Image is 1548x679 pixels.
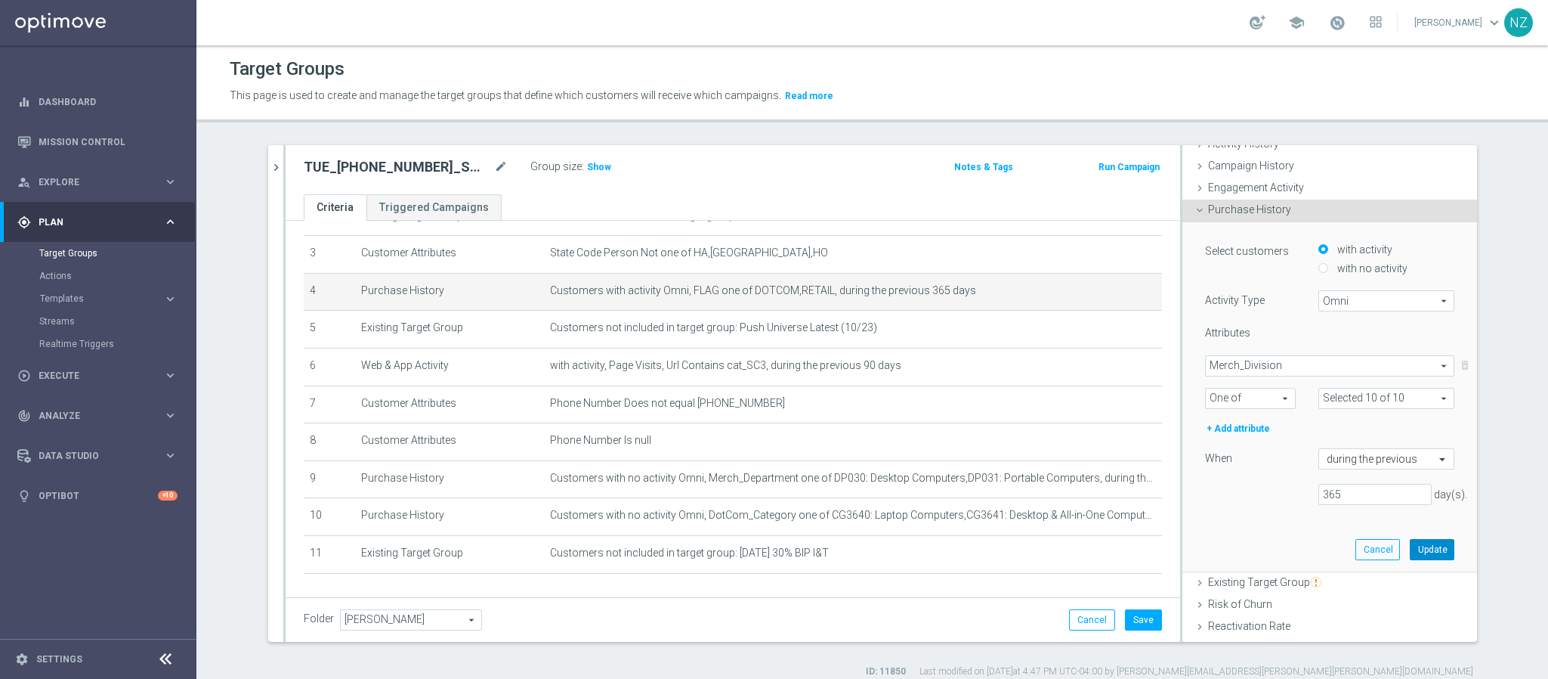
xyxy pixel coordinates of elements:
a: Realtime Triggers [39,338,157,350]
i: mode_edit [494,158,508,176]
span: State Code Person Not one of HA,[GEOGRAPHIC_DATA],HO [550,246,828,259]
td: Web & App Activity [355,348,544,386]
button: track_changes Analyze keyboard_arrow_right [17,410,178,422]
a: [PERSON_NAME]keyboard_arrow_down [1413,11,1504,34]
button: Save [1125,609,1162,631]
span: Templates [40,294,148,303]
div: Optibot [17,476,178,516]
a: Mission Control [39,122,178,162]
td: 11 [304,535,355,573]
button: Cancel [1069,609,1115,631]
div: Explore [17,175,163,189]
span: with activity, Page Visits, Url Contains cat_SC3, during the previous 90 days [550,359,901,372]
td: Purchase History [355,460,544,498]
a: Settings [36,655,82,664]
i: equalizer [17,95,31,109]
i: keyboard_arrow_right [163,408,178,423]
label: with activity [1333,243,1392,256]
span: Reactivation Rate [1208,620,1290,632]
td: Existing Target Group [355,311,544,349]
button: Data Studio keyboard_arrow_right [17,450,178,462]
i: gps_fixed [17,215,31,229]
button: Notes & Tags [953,159,1015,175]
i: track_changes [17,409,31,423]
i: chevron_right [269,160,283,175]
i: keyboard_arrow_right [163,448,178,463]
button: Templates keyboard_arrow_right [39,293,178,305]
span: Execute [39,371,163,380]
span: Risk of Churn [1208,598,1272,610]
span: Customers with no activity Omni, DotCom_Category one of CG3640: Laptop Computers,CG3641: Desktop ... [550,509,1156,522]
a: Target Groups [39,247,157,259]
div: +10 [158,491,178,501]
div: Actions [39,265,195,287]
span: Engagement Activity [1208,181,1304,194]
label: with no activity [1333,262,1407,275]
div: lightbulb Optibot +10 [17,490,178,502]
span: This page is used to create and manage the target groups that define which customers will receive... [230,89,781,101]
a: Criteria [304,194,366,221]
div: Realtime Triggers [39,333,195,355]
label: Attributes [1205,326,1250,339]
h1: Target Groups [230,58,345,80]
i: person_search [17,175,31,189]
span: school [1288,14,1305,31]
div: NZ [1504,8,1533,37]
td: Customer Attributes [355,386,544,423]
td: Customer Attributes [355,236,544,274]
label: Group size [530,160,582,173]
td: 3 [304,236,355,274]
span: Purchase History [1208,203,1291,215]
div: Mission Control [17,122,178,162]
button: play_circle_outline Execute keyboard_arrow_right [17,370,178,382]
label: : [582,160,584,173]
td: 6 [304,348,355,386]
button: gps_fixed Plan keyboard_arrow_right [17,216,178,228]
td: Customer Attributes [355,423,544,461]
div: Streams [39,310,195,333]
button: Cancel [1355,539,1400,560]
td: 4 [304,273,355,311]
label: Folder [304,612,334,625]
td: 9 [304,460,355,498]
span: : DV001: Furniture DV002: Business Machines DV003: Computers & Accessories DV004: CONTRACT PRINT ... [1319,389,1454,408]
div: Plan [17,215,163,229]
i: keyboard_arrow_right [163,368,178,383]
a: Dashboard [39,82,178,122]
button: person_search Explore keyboard_arrow_right [17,176,178,188]
button: Mission Control [17,136,178,148]
span: Customers not included in target group: Push Universe Latest (10/23) [550,321,877,334]
i: keyboard_arrow_right [163,175,178,189]
td: 5 [304,311,355,349]
label: ID: 11850 [866,665,906,678]
label: Last modified on [DATE] at 4:47 PM UTC-04:00 by [PERSON_NAME][EMAIL_ADDRESS][PERSON_NAME][PERSON_... [919,665,1473,678]
a: Streams [39,315,157,327]
button: equalizer Dashboard [17,96,178,108]
label: Activity Type [1205,293,1265,307]
a: Optibot [39,476,158,516]
i: settings [15,653,29,666]
span: Show [587,162,611,172]
div: Dashboard [17,82,178,122]
span: Customers with no activity Omni, Merch_Department one of DP030: Desktop Computers,DP031: Portable... [550,472,1156,485]
span: day(s). [1434,488,1467,501]
i: lightbulb [17,489,31,503]
span: Existing Target Group [1208,576,1321,588]
td: 10 [304,498,355,536]
span: Customers not included in target group: [DATE] 30% BIP I&T [550,547,829,560]
a: Triggered Campaigns [366,194,502,221]
td: Purchase History [355,498,544,536]
button: chevron_right [268,145,283,190]
button: Update [1410,539,1454,560]
span: Analyze [39,411,163,420]
td: Purchase History [355,273,544,311]
i: keyboard_arrow_right [163,292,178,306]
div: Execute [17,369,163,383]
span: Campaign History [1208,160,1294,172]
span: Explore [39,178,163,187]
span: keyboard_arrow_down [1486,14,1503,31]
div: + Add attribute [1205,420,1271,437]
